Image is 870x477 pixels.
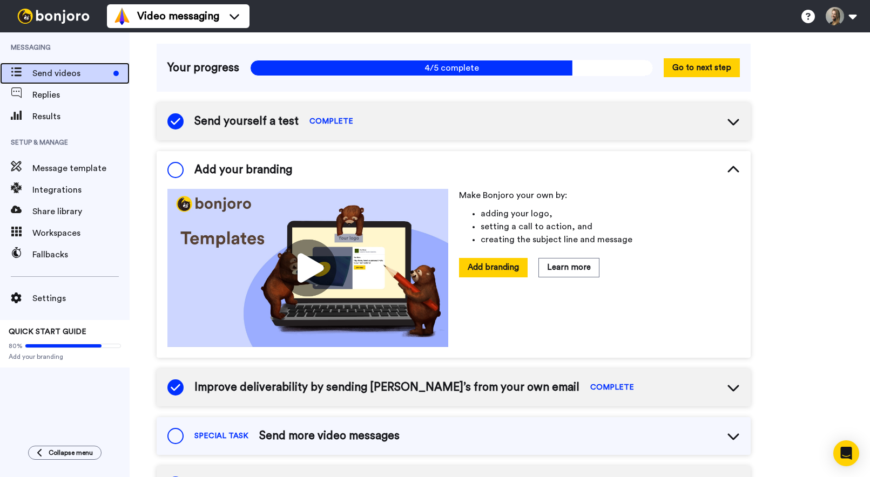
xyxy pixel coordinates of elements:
span: Send yourself a test [194,113,299,130]
span: COMPLETE [590,382,634,393]
span: 80% [9,342,23,350]
span: Message template [32,162,130,175]
li: creating the subject line and message [481,233,740,246]
span: Send more video messages [259,428,400,444]
img: bj-logo-header-white.svg [13,9,94,24]
span: Video messaging [137,9,219,24]
li: adding your logo, [481,207,740,220]
span: Fallbacks [32,248,130,261]
button: Add branding [459,258,528,277]
span: 4/5 complete [250,60,653,76]
span: Integrations [32,183,130,196]
span: QUICK START GUIDE [9,328,86,336]
span: SPECIAL TASK [194,431,248,441]
button: Collapse menu [28,446,102,460]
li: setting a call to action, and [481,220,740,233]
span: Share library [32,205,130,218]
span: Results [32,110,130,123]
div: Open Intercom Messenger [833,440,859,466]
p: Make Bonjoro your own by: [459,189,740,202]
span: Collapse menu [49,448,93,457]
img: cf57bf495e0a773dba654a4906436a82.jpg [167,189,448,347]
span: Add your branding [9,352,121,361]
button: Go to next step [664,58,740,77]
span: COMPLETE [309,116,353,127]
span: Workspaces [32,227,130,240]
span: Improve deliverability by sending [PERSON_NAME]’s from your own email [194,379,579,396]
span: Send videos [32,67,109,80]
span: Add your branding [194,162,292,178]
span: Your progress [167,60,239,76]
span: Settings [32,292,130,305]
button: Learn more [538,258,599,277]
img: vm-color.svg [113,8,131,25]
span: Replies [32,88,130,101]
